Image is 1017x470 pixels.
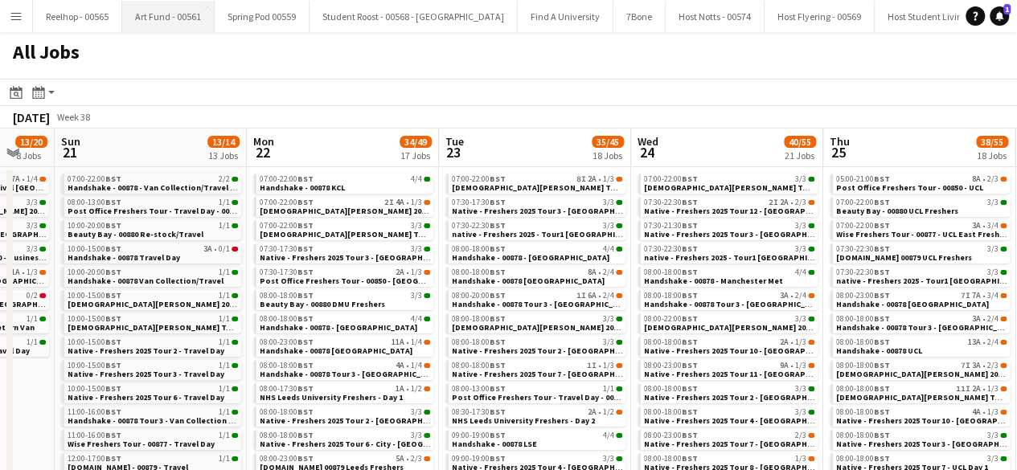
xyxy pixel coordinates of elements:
[452,292,622,300] div: •
[260,198,430,206] div: •
[990,6,1009,26] a: 1
[644,292,814,300] div: •
[203,245,212,253] span: 3A
[765,1,875,32] button: Host Flyering - 00569
[836,338,890,346] span: 08:00-18:00
[987,198,999,206] span: 3/3
[682,313,698,324] span: BST
[972,292,981,300] span: 7A
[27,338,38,346] span: 1/1
[253,337,433,360] div: 08:00-23:00BST11A•1/4Handshake - 00878 [GEOGRAPHIC_DATA]
[260,267,430,285] a: 07:30-17:30BST2A•1/3Post Office Freshers Tour - 00850 - [GEOGRAPHIC_DATA]
[830,337,1010,360] div: 08:00-18:00BST13A•2/4Handshake - 00878 UCL
[68,245,238,253] div: •
[490,267,506,277] span: BST
[830,267,1010,290] div: 07:30-22:30BST3/3native - Freshers 2025 - Tour1 [GEOGRAPHIC_DATA]
[215,1,310,32] button: Spring Pod 00559
[68,338,121,346] span: 10:00-15:00
[384,198,394,206] span: 2I
[411,315,422,323] span: 4/4
[260,268,430,276] div: •
[33,1,122,32] button: Reelhop - 00565
[396,268,404,276] span: 2A
[638,313,818,337] div: 08:00-22:00BST3/3[DEMOGRAPHIC_DATA][PERSON_NAME] 2025 Tour 2 - 00848 - [GEOGRAPHIC_DATA]
[105,174,121,184] span: BST
[830,220,1010,243] div: 07:00-22:00BST3A•3/4Wise Freshers Tour - 00877 - UCL East Freshers
[638,267,818,290] div: 08:00-18:00BST4/4Handshake - 00878 - Manchester Met
[68,206,241,216] span: Post Office Freshers Tour - Travel Day - 00850
[666,1,765,32] button: Host Notts - 00574
[603,175,614,183] span: 1/3
[260,252,478,263] span: Native - Freshers 2025 Tour 3 - University of Leeds Day 1
[987,292,999,300] span: 3/4
[452,268,506,276] span: 08:00-18:00
[452,290,622,309] a: 08:00-20:00BST1I6A•2/4Handshake - 00878 Tour 3 - [GEOGRAPHIC_DATA]
[987,315,999,323] span: 2/4
[603,245,614,253] span: 4/4
[836,315,890,323] span: 08:00-18:00
[68,267,238,285] a: 10:00-20:00BST1/1Handshake - 00878 Van Collection/Travel
[68,322,319,333] span: Lady Garden Tour 1 - 00848 - Travel Day
[682,290,698,300] span: BST
[836,175,890,183] span: 05:00-21:00
[253,267,433,290] div: 07:30-17:30BST2A•1/3Post Office Freshers Tour - 00850 - [GEOGRAPHIC_DATA]
[490,290,506,300] span: BST
[260,290,430,309] a: 08:00-18:00BST3/3Beauty Bay - 00880 DMU Freshers
[644,198,698,206] span: 07:30-22:30
[836,252,972,263] span: Trip.com 00879 UCL Freshers
[310,1,518,32] button: Student Roost - 00568 - [GEOGRAPHIC_DATA]
[490,220,506,231] span: BST
[105,220,121,231] span: BST
[61,337,241,360] div: 10:00-15:00BST1/1Native - Freshers 2025 Tour 2 - Travel Day
[253,220,433,243] div: 07:00-22:00BST3/3[DEMOGRAPHIC_DATA][PERSON_NAME] Tour 1 - 00848 - [GEOGRAPHIC_DATA]
[644,198,814,206] div: •
[830,243,1010,267] div: 07:30-22:30BST3/3[DOMAIN_NAME] 00879 UCL Freshers
[972,222,981,230] span: 3A
[452,268,622,276] div: •
[68,337,238,355] a: 10:00-15:00BST1/1Native - Freshers 2025 Tour 2 - Travel Day
[836,222,1007,230] div: •
[61,174,241,197] div: 07:00-22:00BST2/2Handshake - 00878 - Van Collection/Travel Day
[260,338,314,346] span: 08:00-23:00
[987,245,999,253] span: 3/3
[219,315,230,323] span: 1/1
[644,292,698,300] span: 08:00-18:00
[297,197,314,207] span: BST
[874,220,890,231] span: BST
[836,268,890,276] span: 07:30-22:30
[518,1,613,32] button: Find A University
[874,290,890,300] span: BST
[644,229,863,239] span: Native - Freshers 2025 Tour 3 - University of Leeds Day 3
[644,276,783,286] span: Handshake - 00878 - Manchester Met
[588,292,597,300] span: 6A
[260,299,385,309] span: Beauty Bay - 00880 DMU Freshers
[987,338,999,346] span: 2/4
[445,174,625,197] div: 07:00-22:00BST8I2A•1/3[DEMOGRAPHIC_DATA][PERSON_NAME] Tour 1 - 00848 - [GEOGRAPHIC_DATA]
[875,1,1007,32] button: Host Student Living 00547
[260,322,417,333] span: Handshake - 00878 - Manchester
[11,268,20,276] span: 1A
[836,206,958,216] span: Beauty Bay - 00880 UCL Freshers
[253,290,433,313] div: 08:00-18:00BST3/3Beauty Bay - 00880 DMU Freshers
[874,243,890,254] span: BST
[297,290,314,300] span: BST
[27,198,38,206] span: 3/3
[411,175,422,183] span: 4/4
[452,175,622,183] div: •
[68,315,121,323] span: 10:00-15:00
[644,322,953,333] span: Lady Garden 2025 Tour 2 - 00848 - Manchester Metropolitan University
[836,292,890,300] span: 08:00-23:00
[68,222,121,230] span: 10:00-20:00
[297,174,314,184] span: BST
[490,337,506,347] span: BST
[638,243,818,267] div: 07:30-22:30BST3/3native - Freshers 2025 - Tour1 [GEOGRAPHIC_DATA] Hope
[682,267,698,277] span: BST
[874,174,890,184] span: BST
[638,197,818,220] div: 07:30-22:30BST2I2A•2/3Native - Freshers 2025 Tour 12 - [GEOGRAPHIC_DATA] ([GEOGRAPHIC_DATA])
[588,175,597,183] span: 2A
[836,267,1007,285] a: 07:30-22:30BST3/3native - Freshers 2025 - Tour1 [GEOGRAPHIC_DATA]
[260,338,430,346] div: •
[987,175,999,183] span: 2/3
[68,182,244,193] span: Handshake - 00878 - Van Collection/Travel Day
[260,206,569,216] span: Lady Garden 2025 Tour 2 - 00848 - University of Leeds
